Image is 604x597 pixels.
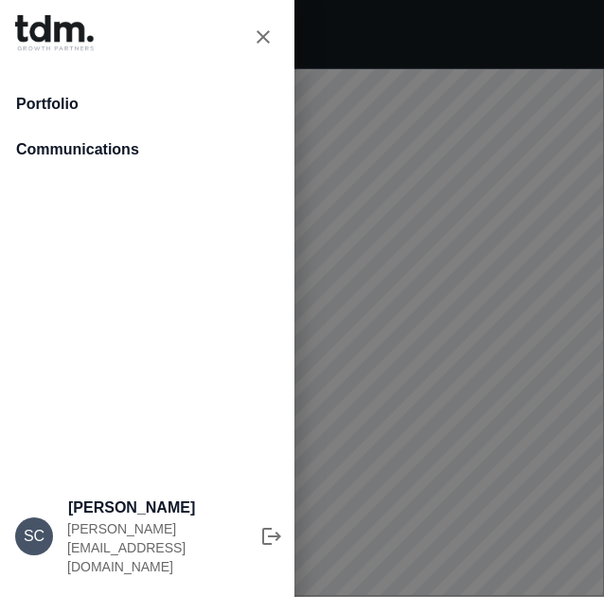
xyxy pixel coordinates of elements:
button: SC [15,517,53,555]
button: Logout [249,514,294,559]
span: [PERSON_NAME] [67,497,234,519]
p: [PERSON_NAME][EMAIL_ADDRESS][DOMAIN_NAME] [67,519,234,576]
span: Communications [15,138,279,161]
span: Portfolio [15,93,279,116]
h6: SC [24,525,44,548]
